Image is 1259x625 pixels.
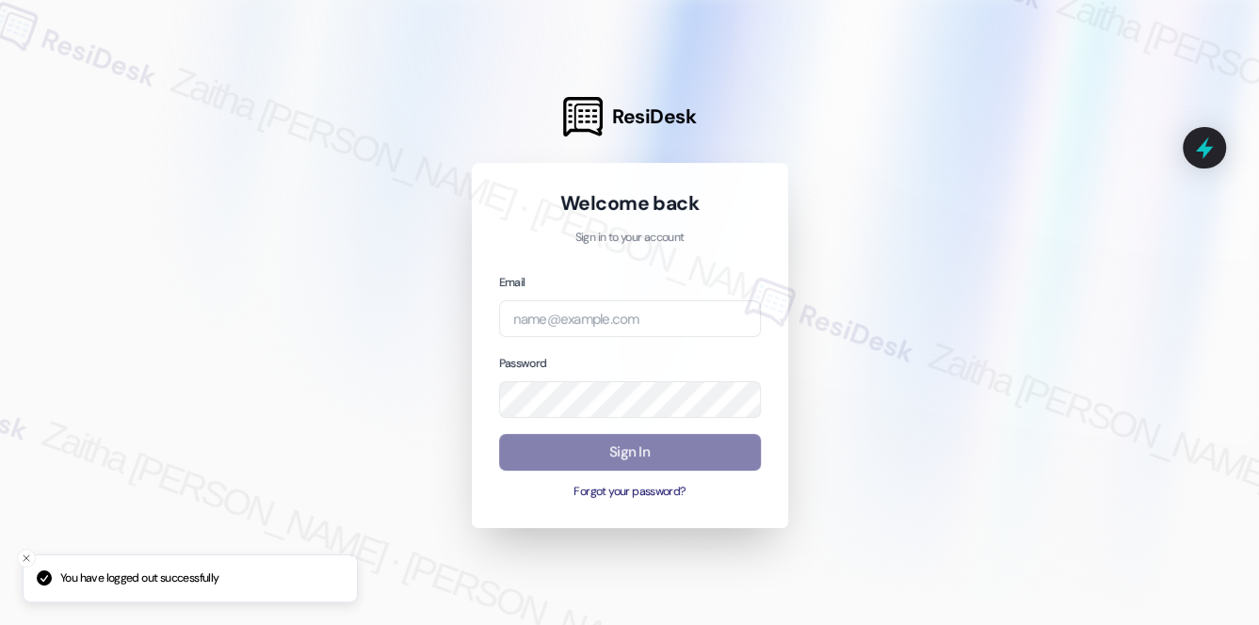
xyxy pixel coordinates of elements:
img: ResiDesk Logo [563,97,603,136]
p: Sign in to your account [499,230,761,247]
p: You have logged out successfully [60,570,218,587]
button: Close toast [17,549,36,568]
label: Email [499,275,525,290]
h1: Welcome back [499,190,761,216]
span: ResiDesk [612,104,696,130]
input: name@example.com [499,300,761,337]
button: Forgot your password? [499,484,761,501]
label: Password [499,356,547,371]
button: Sign In [499,434,761,471]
